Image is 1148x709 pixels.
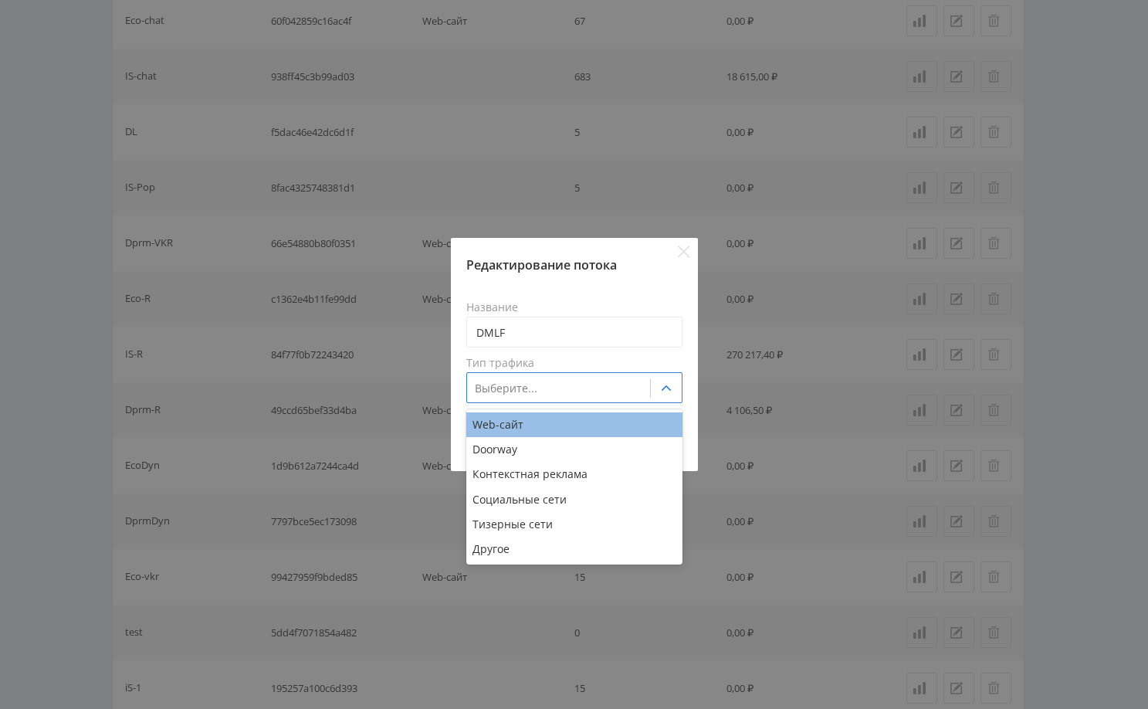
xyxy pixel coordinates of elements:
[466,487,682,512] div: Социальные сети
[466,437,682,462] div: Doorway
[466,512,682,537] div: Тизерные сети
[466,462,682,487] div: Контекстная реклама
[466,301,682,314] label: Название
[466,412,682,437] div: Web-сайт
[466,357,682,369] label: Тип трафика
[678,246,690,258] button: Close
[466,256,682,273] div: Редактирование потока
[466,537,682,561] div: Другое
